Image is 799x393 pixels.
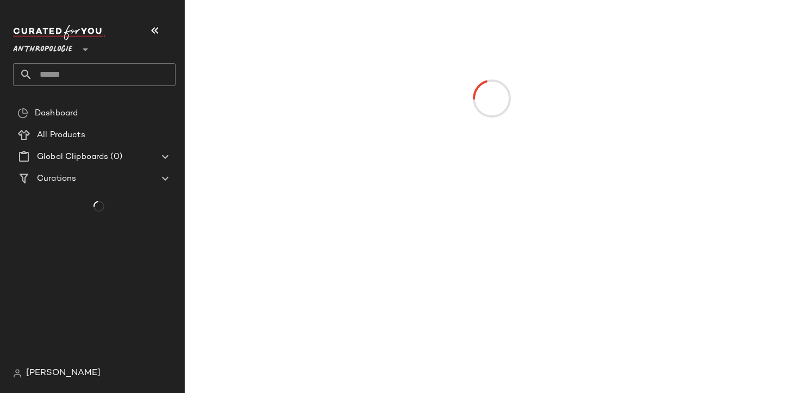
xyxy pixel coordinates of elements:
span: [PERSON_NAME] [26,367,101,380]
span: Dashboard [35,107,78,120]
span: (0) [108,151,122,163]
span: Global Clipboards [37,151,108,163]
span: Anthropologie [13,37,72,57]
img: svg%3e [13,369,22,378]
span: All Products [37,129,85,142]
img: cfy_white_logo.C9jOOHJF.svg [13,25,105,40]
img: svg%3e [17,108,28,119]
span: Curations [37,173,76,185]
